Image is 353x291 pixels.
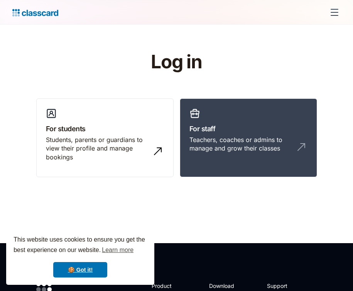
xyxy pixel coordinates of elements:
[189,124,307,134] h3: For staff
[12,7,58,18] a: home
[6,228,154,285] div: cookieconsent
[152,282,193,290] h2: Product
[14,235,147,256] span: This website uses cookies to ensure you get the best experience on our website.
[189,135,292,153] div: Teachers, coaches or admins to manage and grow their classes
[46,135,149,161] div: Students, parents or guardians to view their profile and manage bookings
[46,124,164,134] h3: For students
[101,244,135,256] a: learn more about cookies
[180,98,317,177] a: For staffTeachers, coaches or admins to manage and grow their classes
[53,262,107,277] a: dismiss cookie message
[267,282,298,290] h2: Support
[209,282,241,290] h2: Download
[36,98,174,177] a: For studentsStudents, parents or guardians to view their profile and manage bookings
[54,52,299,72] h1: Log in
[325,3,341,22] div: menu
